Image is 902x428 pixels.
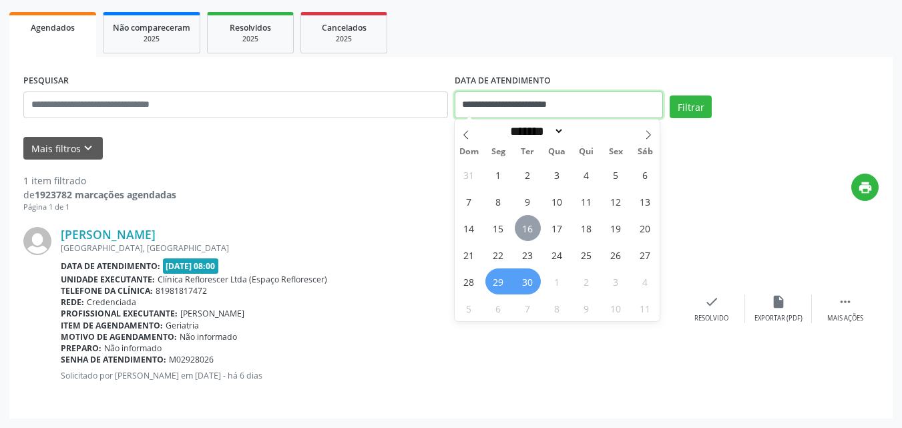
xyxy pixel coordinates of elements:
[61,331,177,343] b: Motivo de agendamento:
[515,295,541,321] span: Outubro 7, 2025
[23,174,176,188] div: 1 item filtrado
[632,188,658,214] span: Setembro 13, 2025
[113,34,190,44] div: 2025
[544,215,570,241] span: Setembro 17, 2025
[574,188,600,214] span: Setembro 11, 2025
[632,295,658,321] span: Outubro 11, 2025
[485,242,511,268] span: Setembro 22, 2025
[87,296,136,308] span: Credenciada
[31,22,75,33] span: Agendados
[574,215,600,241] span: Setembro 18, 2025
[61,285,153,296] b: Telefone da clínica:
[603,242,629,268] span: Setembro 26, 2025
[513,148,542,156] span: Ter
[61,227,156,242] a: [PERSON_NAME]
[23,71,69,91] label: PESQUISAR
[456,268,482,294] span: Setembro 28, 2025
[515,268,541,294] span: Setembro 30, 2025
[456,242,482,268] span: Setembro 21, 2025
[61,296,84,308] b: Rede:
[322,22,367,33] span: Cancelados
[544,162,570,188] span: Setembro 3, 2025
[515,162,541,188] span: Setembro 2, 2025
[838,294,853,309] i: 
[574,242,600,268] span: Setembro 25, 2025
[485,188,511,214] span: Setembro 8, 2025
[158,274,327,285] span: Clínica Reflorescer Ltda (Espaço Reflorescer)
[630,148,660,156] span: Sáb
[485,162,511,188] span: Setembro 1, 2025
[456,162,482,188] span: Agosto 31, 2025
[544,188,570,214] span: Setembro 10, 2025
[754,314,803,323] div: Exportar (PDF)
[603,188,629,214] span: Setembro 12, 2025
[61,308,178,319] b: Profissional executante:
[81,141,95,156] i: keyboard_arrow_down
[104,343,162,354] span: Não informado
[603,295,629,321] span: Outubro 10, 2025
[61,370,678,381] p: Solicitado por [PERSON_NAME] em [DATE] - há 6 dias
[156,285,207,296] span: 81981817472
[485,268,511,294] span: Setembro 29, 2025
[456,295,482,321] span: Outubro 5, 2025
[858,180,873,195] i: print
[163,258,219,274] span: [DATE] 08:00
[310,34,377,44] div: 2025
[542,148,572,156] span: Qua
[180,308,244,319] span: [PERSON_NAME]
[217,34,284,44] div: 2025
[23,202,176,213] div: Página 1 de 1
[572,148,601,156] span: Qui
[483,148,513,156] span: Seg
[632,215,658,241] span: Setembro 20, 2025
[771,294,786,309] i: insert_drive_file
[632,162,658,188] span: Setembro 6, 2025
[61,260,160,272] b: Data de atendimento:
[23,227,51,255] img: img
[603,268,629,294] span: Outubro 3, 2025
[485,295,511,321] span: Outubro 6, 2025
[35,188,176,201] strong: 1923782 marcações agendadas
[574,268,600,294] span: Outubro 2, 2025
[544,242,570,268] span: Setembro 24, 2025
[456,215,482,241] span: Setembro 14, 2025
[574,162,600,188] span: Setembro 4, 2025
[485,215,511,241] span: Setembro 15, 2025
[455,148,484,156] span: Dom
[23,137,103,160] button: Mais filtroskeyboard_arrow_down
[827,314,863,323] div: Mais ações
[632,268,658,294] span: Outubro 4, 2025
[455,71,551,91] label: DATA DE ATENDIMENTO
[515,215,541,241] span: Setembro 16, 2025
[169,354,214,365] span: M02928026
[544,268,570,294] span: Outubro 1, 2025
[113,22,190,33] span: Não compareceram
[632,242,658,268] span: Setembro 27, 2025
[515,188,541,214] span: Setembro 9, 2025
[851,174,879,201] button: print
[506,124,565,138] select: Month
[61,274,155,285] b: Unidade executante:
[564,124,608,138] input: Year
[544,295,570,321] span: Outubro 8, 2025
[61,320,163,331] b: Item de agendamento:
[61,242,678,254] div: [GEOGRAPHIC_DATA], [GEOGRAPHIC_DATA]
[704,294,719,309] i: check
[456,188,482,214] span: Setembro 7, 2025
[515,242,541,268] span: Setembro 23, 2025
[230,22,271,33] span: Resolvidos
[603,162,629,188] span: Setembro 5, 2025
[601,148,630,156] span: Sex
[694,314,728,323] div: Resolvido
[166,320,199,331] span: Geriatria
[61,343,101,354] b: Preparo:
[574,295,600,321] span: Outubro 9, 2025
[23,188,176,202] div: de
[180,331,237,343] span: Não informado
[61,354,166,365] b: Senha de atendimento:
[603,215,629,241] span: Setembro 19, 2025
[670,95,712,118] button: Filtrar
